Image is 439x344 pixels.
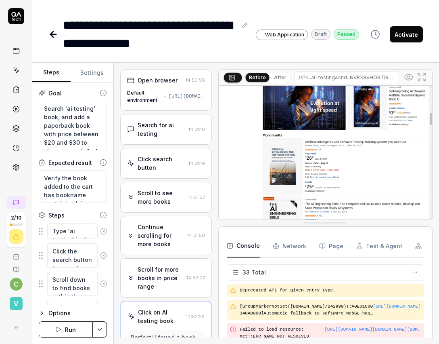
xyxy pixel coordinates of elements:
button: Remove step [98,276,110,292]
button: Console [227,235,260,257]
div: Open browser [138,76,178,84]
button: v [3,291,29,312]
span: 2 / 10 [11,215,21,220]
button: Activate [390,26,423,42]
div: Suggestions [39,271,107,296]
time: 14:50:56 [186,77,205,83]
button: Steps [32,63,71,82]
time: 14:51:50 [187,232,205,238]
a: Book a call with us [3,247,29,260]
span: v [10,297,23,310]
button: Network [273,235,306,257]
pre: Failed to load resource: net::ERR_NAME_NOT_RESOLVED [240,326,421,340]
button: [URL][DOMAIN_NAME][DOMAIN_NAME][DOMAIN_NAME] [324,326,421,333]
a: Documentation [3,260,29,273]
pre: [GroupMarkerNotSet([DOMAIN_NAME]/242999)!:A0E01C00340A0000]Automatic fallback to software WebGL h... [240,303,373,317]
time: 14:51:19 [188,160,205,166]
button: Test & Agent [356,235,402,257]
button: Remove step [98,247,110,264]
pre: Deprecated API for given entry type. [240,287,421,294]
button: Before [246,73,270,82]
button: View version history [366,26,385,42]
div: Continue scrolling for more books [138,223,184,248]
div: Steps [48,211,65,219]
div: Click search button [138,155,186,172]
div: Default environment [127,89,161,104]
div: Scroll to see more books [138,189,185,206]
button: Show all interative elements [402,71,415,84]
time: 14:51:10 [188,127,205,132]
img: Screenshot [219,86,432,219]
div: Options [48,308,107,318]
button: Options [39,308,107,318]
div: Suggestions [39,223,107,240]
span: Web Application [265,31,304,38]
a: Web Application [256,29,308,40]
div: Suggestions [39,300,107,342]
div: Draft [311,29,330,40]
div: Passed [334,29,359,40]
a: New conversation [6,196,26,209]
div: [URL][DOMAIN_NAME] [169,93,205,100]
div: Click on AI testing book [138,308,183,325]
button: After [271,73,290,82]
button: [URL][DOMAIN_NAME] [373,303,421,310]
button: Run [39,321,93,338]
div: Search for ai testing [138,121,186,138]
time: 14:51:37 [188,194,205,200]
button: Open in full screen [415,71,428,84]
button: Remove step [98,223,110,239]
button: Page [319,235,343,257]
time: 14:52:23 [186,314,205,319]
div: Expected result [48,158,92,167]
button: Settings [71,63,113,82]
button: c [10,278,23,291]
time: 14:52:07 [186,275,205,281]
div: Scroll for more books in price range [138,265,184,291]
div: Goal [48,89,62,97]
div: Suggestions [39,243,107,268]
